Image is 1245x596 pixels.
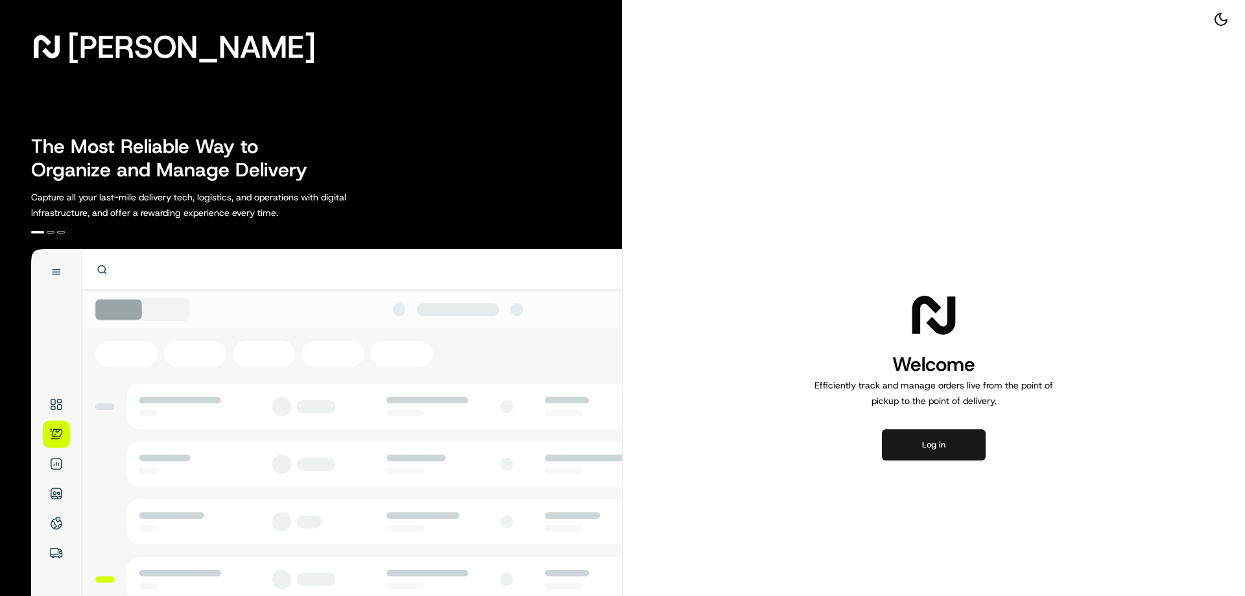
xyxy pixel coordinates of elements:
button: Log in [882,429,986,460]
h1: Welcome [809,352,1058,377]
p: Capture all your last-mile delivery tech, logistics, and operations with digital infrastructure, ... [31,189,405,221]
span: [PERSON_NAME] [67,34,316,60]
p: Efficiently track and manage orders live from the point of pickup to the point of delivery. [809,377,1058,409]
h2: The Most Reliable Way to Organize and Manage Delivery [31,135,322,182]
